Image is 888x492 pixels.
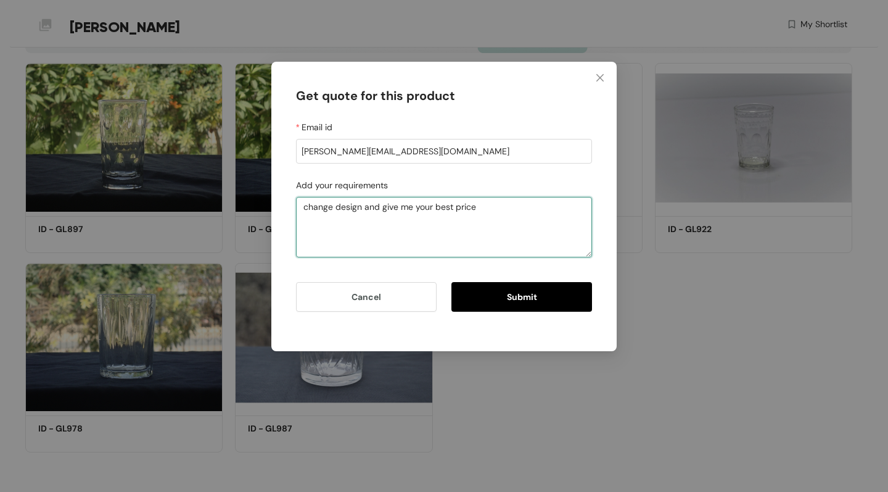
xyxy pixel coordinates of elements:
[507,290,537,304] span: Submit
[583,62,617,95] button: Close
[296,86,592,120] div: Get quote for this product
[351,290,381,304] span: Cancel
[296,178,388,192] label: Add your requirements
[451,282,592,312] button: Submit
[296,120,332,134] label: Email id
[296,282,437,312] button: Cancel
[296,139,592,164] input: Email id
[595,73,605,83] span: close
[296,197,592,257] textarea: Add your requirements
